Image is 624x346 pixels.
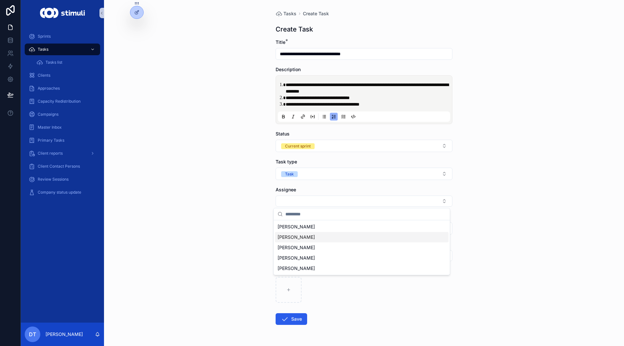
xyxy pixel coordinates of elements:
[38,86,60,91] span: Approaches
[38,177,69,182] span: Review Sessions
[25,186,100,198] a: Company status update
[45,60,62,65] span: Tasks list
[25,122,100,133] a: Master Inbox
[276,313,307,325] button: Save
[303,10,329,17] a: Create Task
[25,31,100,42] a: Sprints
[25,96,100,107] a: Capacity Redistribution
[276,131,290,136] span: Status
[278,234,315,240] span: [PERSON_NAME]
[276,10,296,17] a: Tasks
[21,26,104,207] div: scrollable content
[38,34,51,39] span: Sprints
[38,138,64,143] span: Primary Tasks
[276,187,296,192] span: Assignee
[285,143,311,149] div: Current sprint
[285,171,294,177] div: Task
[29,330,36,338] span: DT
[25,173,100,185] a: Review Sessions
[38,125,62,130] span: Master Inbox
[38,99,81,104] span: Capacity Redistribution
[38,164,80,169] span: Client Contact Persons
[276,67,301,72] span: Description
[25,70,100,81] a: Clients
[276,159,297,164] span: Task type
[278,244,315,251] span: [PERSON_NAME]
[278,224,315,230] span: [PERSON_NAME]
[25,147,100,159] a: Client reports
[38,190,81,195] span: Company status update
[274,220,450,275] div: Suggestions
[25,135,100,146] a: Primary Tasks
[40,8,84,18] img: App logo
[38,151,63,156] span: Client reports
[25,83,100,94] a: Approaches
[45,331,83,338] p: [PERSON_NAME]
[38,47,48,52] span: Tasks
[32,57,100,68] a: Tasks list
[276,196,452,207] button: Select Button
[278,265,315,272] span: [PERSON_NAME]
[25,109,100,120] a: Campaigns
[25,160,100,172] a: Client Contact Persons
[276,39,285,45] span: Title
[278,255,315,261] span: [PERSON_NAME]
[38,73,50,78] span: Clients
[276,140,452,152] button: Select Button
[25,44,100,55] a: Tasks
[283,10,296,17] span: Tasks
[276,168,452,180] button: Select Button
[276,25,313,34] h1: Create Task
[38,112,58,117] span: Campaigns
